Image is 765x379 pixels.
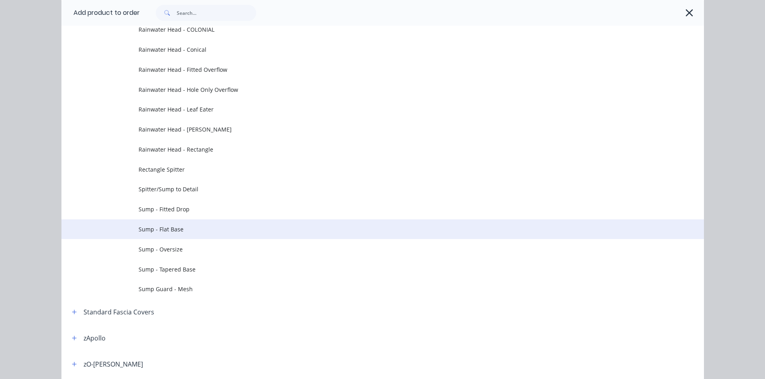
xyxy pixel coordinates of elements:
span: Rainwater Head - Rectangle [139,145,591,154]
span: Sump Guard - Mesh [139,285,591,293]
span: Sump - Tapered Base [139,265,591,274]
span: Rainwater Head - COLONIAL [139,25,591,34]
div: zApollo [84,333,106,343]
div: Standard Fascia Covers [84,307,154,317]
span: Sump - Fitted Drop [139,205,591,213]
div: zO-[PERSON_NAME] [84,359,143,369]
span: Rainwater Head - Leaf Eater [139,105,591,113]
span: Spitter/Sump to Detail [139,185,591,193]
span: Rainwater Head - Hole Only Overflow [139,85,591,94]
span: Sump - Oversize [139,245,591,253]
span: Sump - Flat Base [139,225,591,233]
span: Rainwater Head - Conical [139,45,591,54]
span: Rectangle Spitter [139,165,591,174]
span: Rainwater Head - [PERSON_NAME] [139,125,591,134]
input: Search... [177,5,256,21]
span: Rainwater Head - Fitted Overflow [139,65,591,74]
